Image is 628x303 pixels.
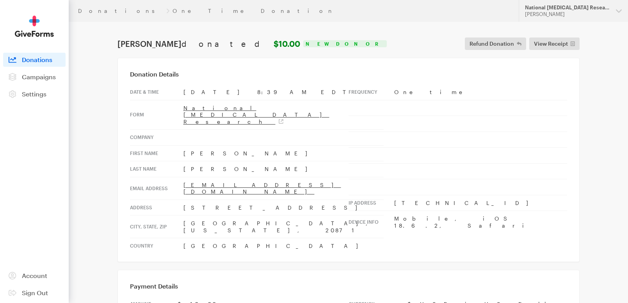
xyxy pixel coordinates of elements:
h3: Donation Details [130,70,567,78]
span: View Receipt [534,39,568,48]
td: [GEOGRAPHIC_DATA], [US_STATE], 20871 [183,216,384,238]
div: National [MEDICAL_DATA] Research [525,4,610,11]
th: City, state, zip [130,216,183,238]
th: Frequency [349,84,394,100]
span: Donations [22,56,52,63]
td: [GEOGRAPHIC_DATA] [183,238,384,254]
td: Mobile, iOS 18.6.2, Safari [394,211,567,233]
span: Settings [22,90,46,98]
th: Form [130,100,183,130]
a: Settings [3,87,66,101]
th: Device info [349,211,394,233]
th: Company [130,130,183,146]
th: Date & time [130,84,183,100]
a: [EMAIL_ADDRESS][DOMAIN_NAME] [183,182,341,195]
span: Account [22,272,47,279]
td: [STREET_ADDRESS] [183,200,384,216]
th: Email address [130,177,183,200]
a: View Receipt [529,37,580,50]
a: Campaigns [3,70,66,84]
button: Refund Donation [465,37,526,50]
span: Campaigns [22,73,56,80]
th: First Name [130,145,183,161]
th: IP address [349,195,394,211]
span: Refund Donation [470,39,514,48]
span: Sign Out [22,289,48,296]
td: One time [394,84,567,100]
h1: [PERSON_NAME] [117,39,300,48]
td: [PERSON_NAME] [183,145,384,161]
a: Donations [78,8,163,14]
h3: Payment Details [130,282,567,290]
a: Account [3,269,66,283]
td: [DATE] 8:39 AM EDT [183,84,384,100]
strong: $10.00 [274,39,300,48]
a: Sign Out [3,286,66,300]
a: Donations [3,53,66,67]
th: Last Name [130,161,183,177]
th: Address [130,200,183,216]
div: [PERSON_NAME] [525,11,610,18]
div: New Donor [303,40,387,47]
td: [TECHNICAL_ID] [394,195,567,211]
img: GiveForms [15,16,54,37]
th: Country [130,238,183,254]
a: National [MEDICAL_DATA] Research [183,105,329,125]
span: donated [181,39,272,48]
td: [PERSON_NAME] [183,161,384,177]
